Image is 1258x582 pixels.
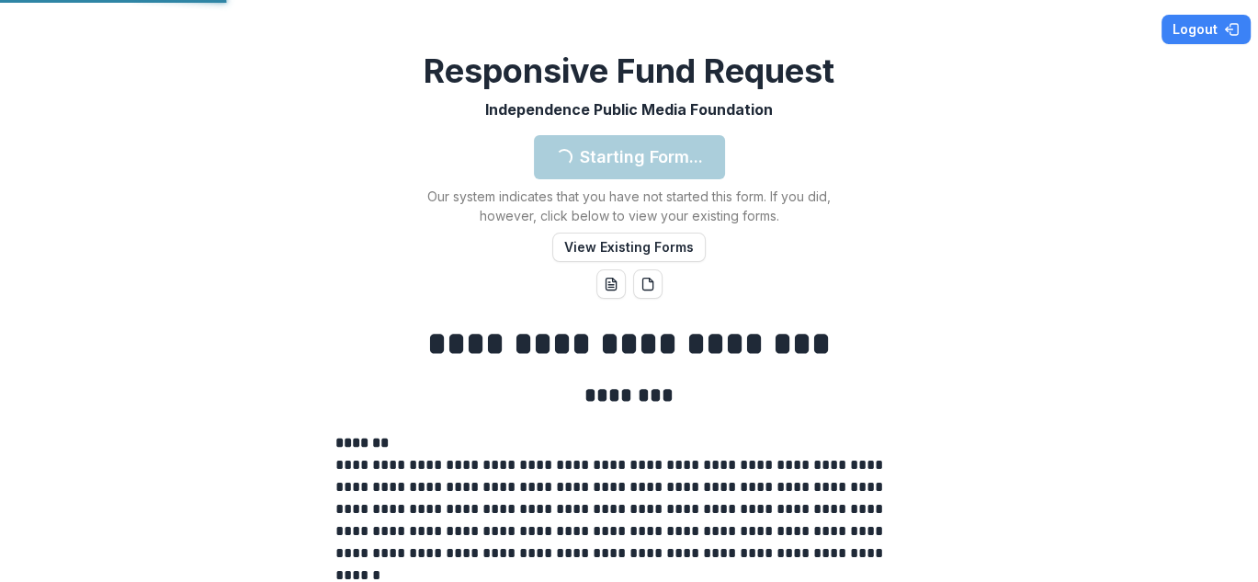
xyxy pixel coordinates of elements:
[1162,15,1251,44] button: Logout
[534,135,725,179] button: Starting Form...
[485,98,773,120] p: Independence Public Media Foundation
[400,187,859,225] p: Our system indicates that you have not started this form. If you did, however, click below to vie...
[596,269,626,299] button: word-download
[424,51,834,91] h2: Responsive Fund Request
[552,233,706,262] button: View Existing Forms
[633,269,663,299] button: pdf-download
